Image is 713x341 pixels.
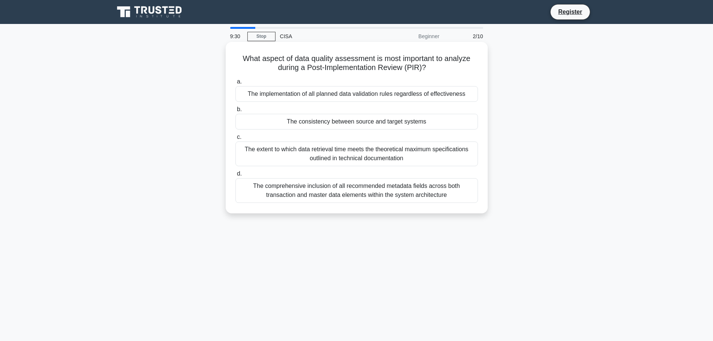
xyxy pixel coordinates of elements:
a: Stop [247,32,275,41]
h5: What aspect of data quality assessment is most important to analyze during a Post-Implementation ... [235,54,479,73]
div: The implementation of all planned data validation rules regardless of effectiveness [235,86,478,102]
span: c. [237,134,241,140]
div: The comprehensive inclusion of all recommended metadata fields across both transaction and master... [235,178,478,203]
a: Register [554,7,586,16]
span: b. [237,106,242,112]
span: d. [237,170,242,177]
div: 2/10 [444,29,488,44]
span: a. [237,78,242,85]
div: CISA [275,29,378,44]
div: The consistency between source and target systems [235,114,478,130]
div: 9:30 [226,29,247,44]
div: The extent to which data retrieval time meets the theoretical maximum specifications outlined in ... [235,141,478,166]
div: Beginner [378,29,444,44]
